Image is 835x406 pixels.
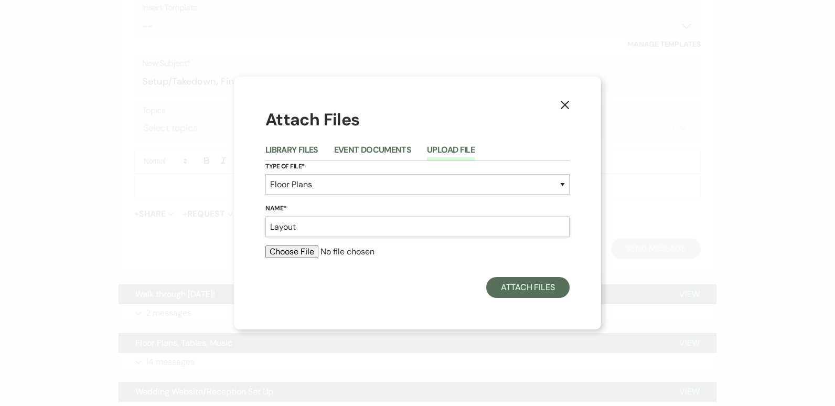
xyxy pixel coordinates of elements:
button: Attach Files [486,277,570,298]
label: Name* [265,203,570,215]
button: Upload File [427,146,475,161]
label: Type of File* [265,161,570,173]
h1: Attach Files [265,108,570,132]
button: Event Documents [334,146,411,161]
button: Library Files [265,146,318,161]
